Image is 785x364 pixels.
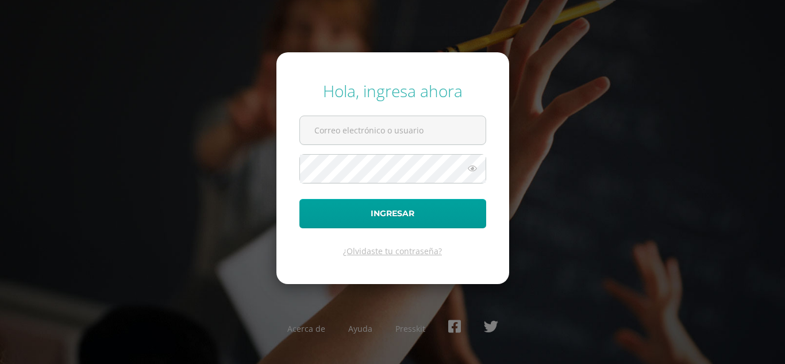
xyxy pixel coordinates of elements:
[287,323,325,334] a: Acerca de
[299,199,486,228] button: Ingresar
[348,323,372,334] a: Ayuda
[299,80,486,102] div: Hola, ingresa ahora
[343,246,442,256] a: ¿Olvidaste tu contraseña?
[395,323,425,334] a: Presskit
[300,116,486,144] input: Correo electrónico o usuario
